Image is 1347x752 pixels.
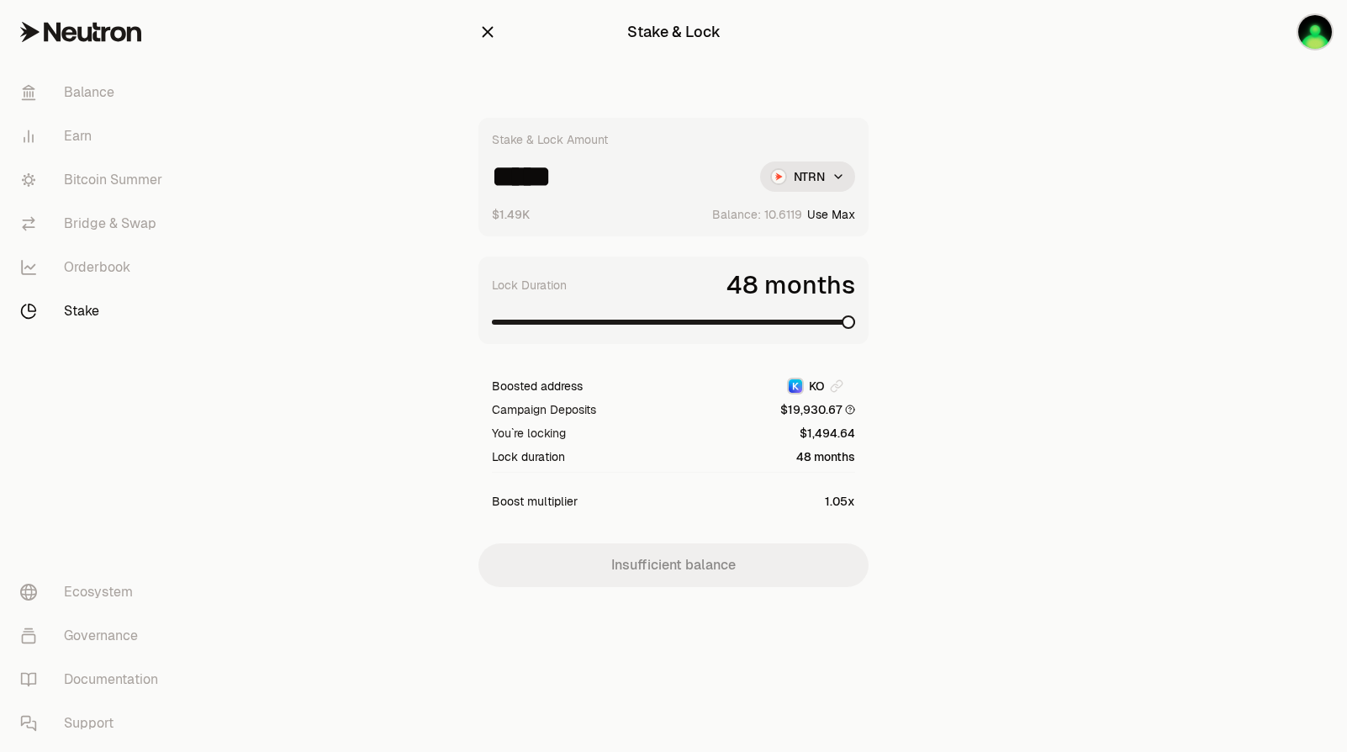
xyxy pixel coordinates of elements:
[7,202,182,246] a: Bridge & Swap
[492,401,596,418] span: Campaign Deposits
[492,378,583,395] span: Boosted address
[1298,15,1332,49] img: KO
[800,425,855,442] span: $1,494.64
[492,425,566,442] span: You`re locking
[492,131,608,148] div: Stake & Lock Amount
[627,20,721,44] div: Stake & Lock
[7,570,182,614] a: Ecosystem
[492,205,530,223] button: $1.49K
[64,257,130,278] font: Orderbook
[712,206,761,223] span: Balance:
[789,379,802,393] img: Keplr
[7,158,182,202] a: Bitcoin Summer
[7,614,182,658] a: Governance
[64,214,156,234] font: Bridge & Swap
[64,82,114,103] font: Balance
[809,378,825,395] span: KO
[64,126,92,146] font: Earn
[7,702,182,745] a: Support
[807,206,855,223] button: Use Max
[726,270,855,300] span: 48 months
[64,170,162,190] font: Bitcoin Summer
[825,493,855,510] span: 1.05x
[492,448,565,465] span: Lock duration
[7,246,182,289] a: Orderbook
[7,114,182,158] a: Earn
[796,448,855,465] span: 48 months
[7,71,182,114] a: Balance
[780,401,842,418] font: $19,930.67
[64,301,99,321] font: Stake
[492,277,567,294] label: Lock Duration
[64,582,133,602] font: Ecosystem
[64,670,158,690] font: Documentation
[492,493,578,510] span: Boost multiplier
[7,658,182,702] a: Documentation
[7,289,182,333] a: Stake
[64,626,138,646] font: Governance
[794,168,825,185] font: NTRN
[772,170,785,183] img: NTRN Logo
[774,378,855,395] button: KeplrKO
[64,713,114,733] font: Support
